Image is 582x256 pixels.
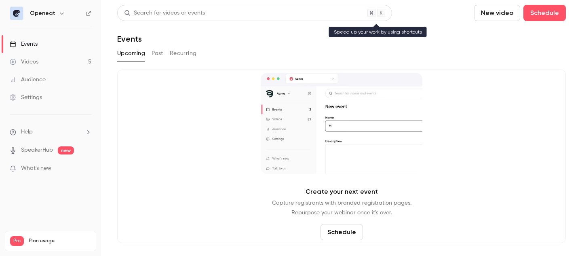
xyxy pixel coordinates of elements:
div: Videos [10,58,38,66]
div: Audience [10,76,46,84]
button: Upcoming [117,47,145,60]
h6: Openeat [30,9,55,17]
div: Events [10,40,38,48]
div: Search for videos or events [124,9,205,17]
button: Schedule [523,5,566,21]
button: Schedule [321,224,363,240]
div: Settings [10,93,42,102]
h1: Events [117,34,142,44]
p: Capture registrants with branded registration pages. Repurpose your webinar once it's over. [272,198,411,218]
span: What's new [21,164,51,173]
p: Create your next event [306,187,378,197]
span: Plan usage [29,238,91,244]
a: SpeakerHub [21,146,53,154]
button: New video [474,5,520,21]
span: Help [21,128,33,136]
button: Recurring [170,47,197,60]
span: new [58,146,74,154]
img: Openeat [10,7,23,20]
li: help-dropdown-opener [10,128,91,136]
button: Past [152,47,163,60]
span: Pro [10,236,24,246]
